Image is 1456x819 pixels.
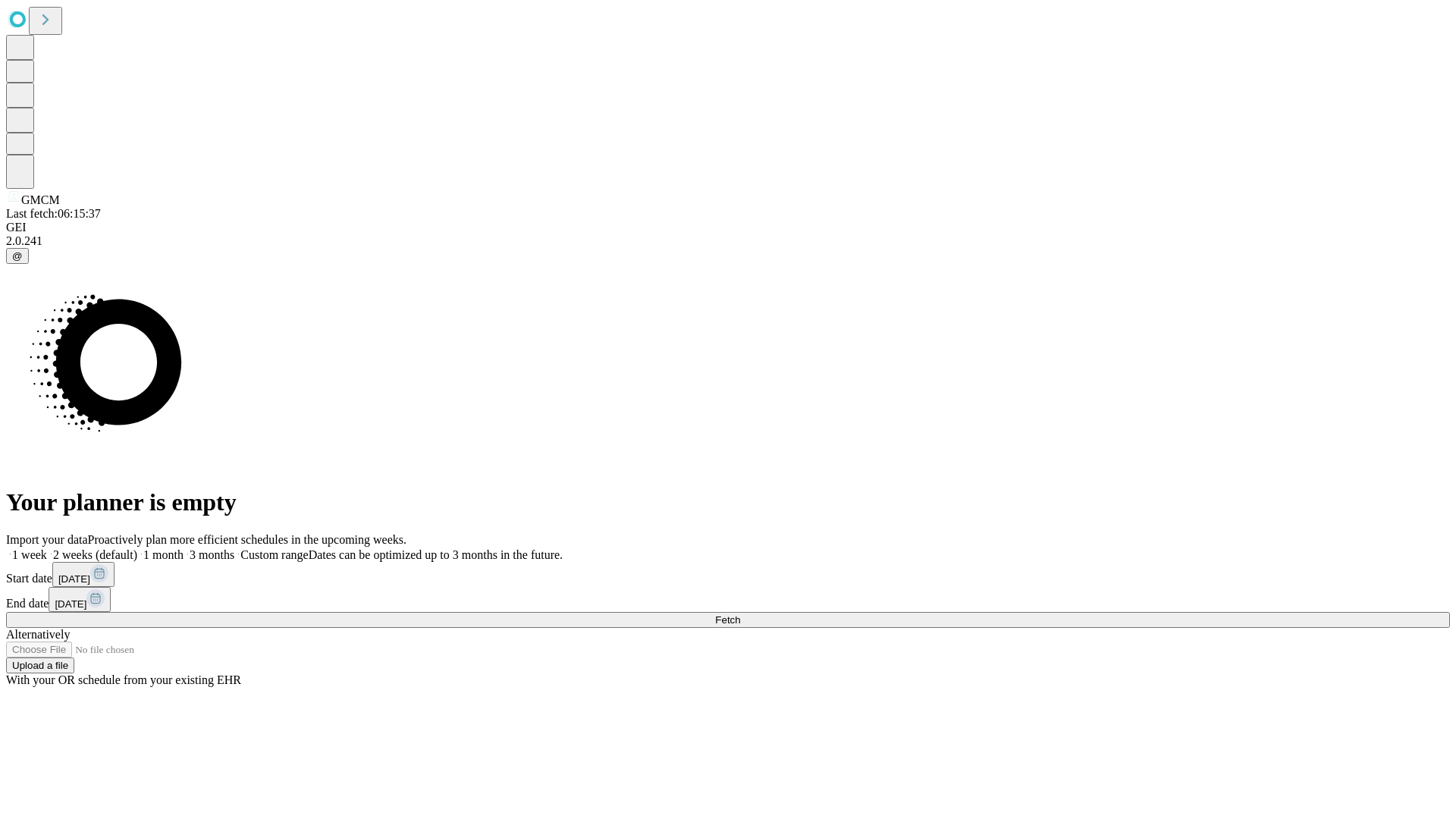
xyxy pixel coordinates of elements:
[190,548,234,561] span: 3 months
[6,533,88,546] span: Import your data
[6,488,1450,516] h1: Your planner is empty
[6,612,1450,628] button: Fetch
[6,657,74,673] button: Upload a file
[309,548,563,561] span: Dates can be optimized up to 3 months in the future.
[49,587,111,612] button: [DATE]
[240,548,308,561] span: Custom range
[143,548,184,561] span: 1 month
[21,193,60,206] span: GMCM
[6,207,101,220] span: Last fetch: 06:15:37
[53,548,137,561] span: 2 weeks (default)
[55,598,86,610] span: [DATE]
[6,248,29,264] button: @
[6,628,70,641] span: Alternatively
[12,250,23,262] span: @
[58,573,90,585] span: [DATE]
[715,614,740,626] span: Fetch
[12,548,47,561] span: 1 week
[6,587,1450,612] div: End date
[6,221,1450,234] div: GEI
[6,673,241,686] span: With your OR schedule from your existing EHR
[52,562,115,587] button: [DATE]
[6,234,1450,248] div: 2.0.241
[6,562,1450,587] div: Start date
[88,533,406,546] span: Proactively plan more efficient schedules in the upcoming weeks.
